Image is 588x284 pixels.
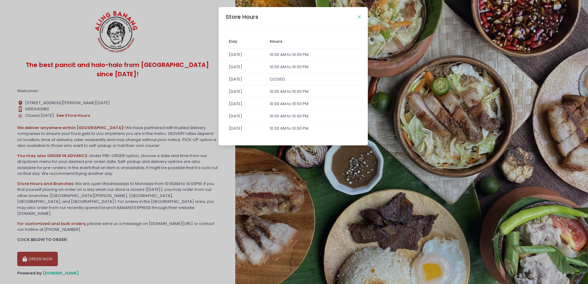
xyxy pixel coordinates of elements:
[226,98,267,110] td: [DATE]
[226,49,267,61] td: [DATE]
[267,49,361,61] td: 10:00 AM to 10:00 PM
[267,34,361,49] td: Hours
[226,110,267,122] td: [DATE]
[226,85,267,98] td: [DATE]
[226,34,267,49] td: Day
[267,110,361,122] td: 10:00 AM to 10:00 PM
[267,122,361,135] td: 10:00 AM to 10:00 PM
[226,73,267,85] td: [DATE]
[358,15,361,18] button: Close
[267,98,361,110] td: 10:00 AM to 10:00 PM
[226,61,267,73] td: [DATE]
[267,61,361,73] td: 10:00 AM to 10:00 PM
[267,73,361,85] td: CLOSED
[226,122,267,135] td: [DATE]
[226,13,258,21] div: Store Hours
[267,85,361,98] td: 10:00 AM to 10:00 PM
